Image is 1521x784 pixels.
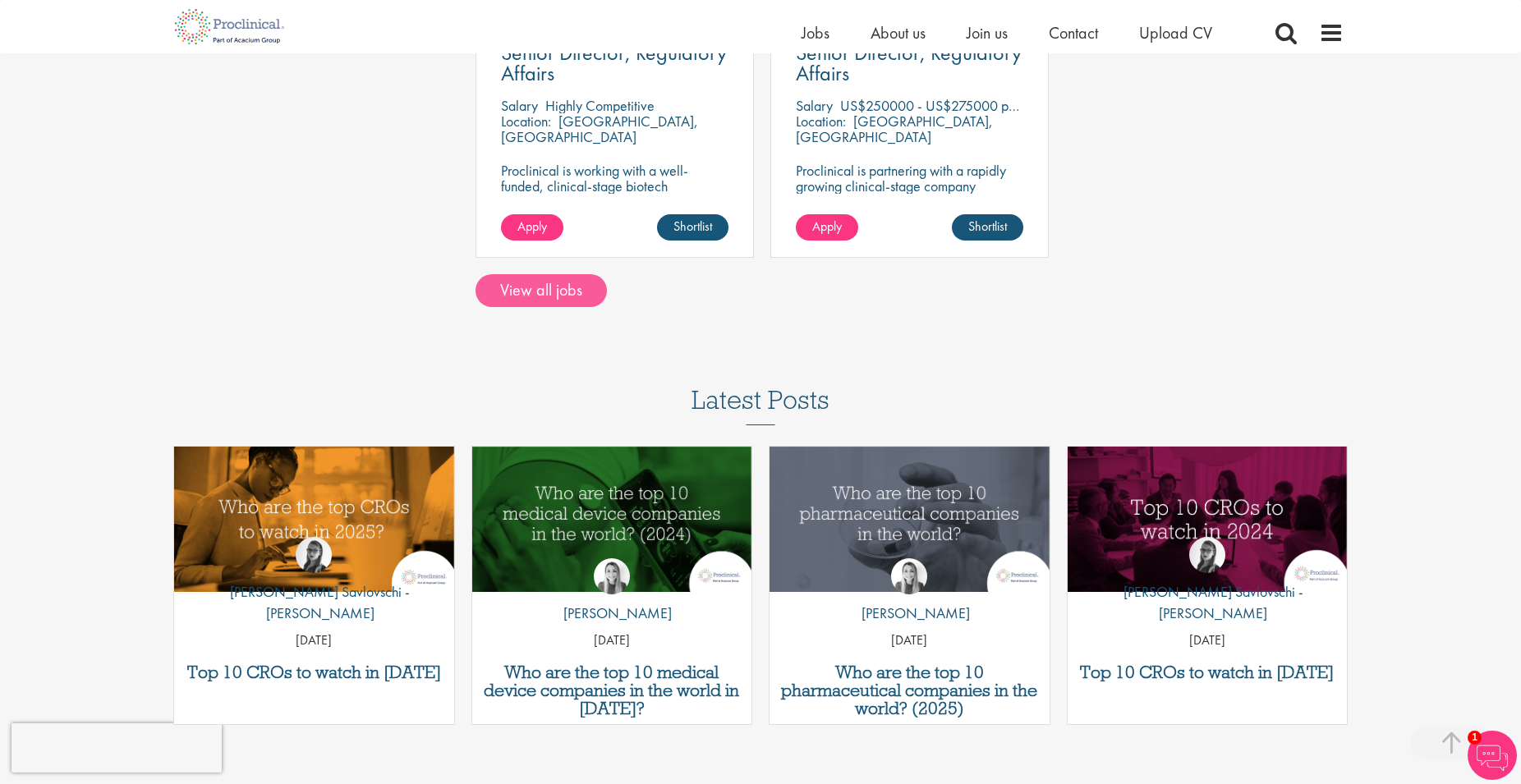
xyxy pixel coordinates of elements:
[952,214,1023,241] a: Shortlist
[796,112,846,131] span: Location:
[796,112,993,146] p: [GEOGRAPHIC_DATA], [GEOGRAPHIC_DATA]
[545,96,655,115] p: Highly Competitive
[1068,631,1348,650] p: [DATE]
[891,558,927,594] img: Hannah Burke
[501,112,698,146] p: [GEOGRAPHIC_DATA], [GEOGRAPHIC_DATA]
[967,22,1008,44] a: Join us
[476,274,607,307] a: View all jobs
[1468,731,1482,745] span: 1
[778,663,1041,718] a: Who are the top 10 pharmaceutical companies in the world? (2025)
[472,447,752,592] a: Link to a post
[871,22,926,44] a: About us
[11,723,222,773] iframe: reCAPTCHA
[796,39,1022,87] span: Senior Director, Regulatory Affairs
[770,447,1050,592] a: Link to a post
[1068,581,1348,623] p: [PERSON_NAME] Savlovschi - [PERSON_NAME]
[1049,22,1098,44] a: Contact
[296,537,332,573] img: Theodora Savlovschi - Wicks
[1068,537,1348,631] a: Theodora Savlovschi - Wicks [PERSON_NAME] Savlovschi - [PERSON_NAME]
[480,663,744,718] a: Who are the top 10 medical device companies in the world in [DATE]?
[796,163,1023,225] p: Proclinical is partnering with a rapidly growing clinical-stage company advancing a high-potentia...
[517,218,547,235] span: Apply
[657,214,728,241] a: Shortlist
[501,39,727,87] span: Senior Director, Regulatory Affairs
[174,447,454,592] img: Top 10 CROs 2025 | Proclinical
[174,581,454,623] p: [PERSON_NAME] Savlovschi - [PERSON_NAME]
[1076,663,1339,681] a: Top 10 CROs to watch in [DATE]
[1068,447,1348,592] a: Link to a post
[174,537,454,631] a: Theodora Savlovschi - Wicks [PERSON_NAME] Savlovschi - [PERSON_NAME]
[501,43,728,84] a: Senior Director, Regulatory Affairs
[501,112,551,131] span: Location:
[551,603,672,624] p: [PERSON_NAME]
[501,163,728,241] p: Proclinical is working with a well-funded, clinical-stage biotech developing transformative thera...
[849,603,970,624] p: [PERSON_NAME]
[796,214,858,241] a: Apply
[1068,447,1348,592] img: Top 10 CROs to watch in 2024
[174,447,454,592] a: Link to a post
[770,631,1050,650] p: [DATE]
[802,22,829,44] a: Jobs
[770,447,1050,592] img: Top 10 pharmaceutical companies in the world 2025
[551,558,672,632] a: Hannah Burke [PERSON_NAME]
[1139,22,1212,44] a: Upload CV
[1189,537,1225,573] img: Theodora Savlovschi - Wicks
[840,96,1060,115] p: US$250000 - US$275000 per annum
[472,631,752,650] p: [DATE]
[182,663,446,681] a: Top 10 CROs to watch in [DATE]
[1468,731,1517,780] img: Chatbot
[796,96,833,115] span: Salary
[594,558,630,594] img: Hannah Burke
[501,214,563,241] a: Apply
[692,386,829,425] h3: Latest Posts
[849,558,970,632] a: Hannah Burke [PERSON_NAME]
[174,631,454,650] p: [DATE]
[812,218,842,235] span: Apply
[501,96,538,115] span: Salary
[796,43,1023,84] a: Senior Director, Regulatory Affairs
[472,447,752,592] img: Top 10 Medical Device Companies 2024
